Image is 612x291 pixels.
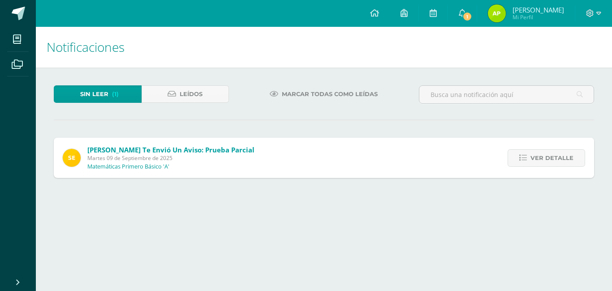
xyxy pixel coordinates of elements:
span: (1) [112,86,119,102]
a: Sin leer(1) [54,85,142,103]
input: Busca una notificación aquí [419,86,594,103]
span: Mi Perfil [513,13,564,21]
a: Marcar todas como leídas [259,85,389,103]
span: Leídos [180,86,203,102]
img: 8c24789ac69e995d34b3b5f151a02f68.png [488,4,506,22]
span: 1 [462,12,472,21]
span: Ver detalle [530,150,573,166]
a: Leídos [142,85,229,103]
p: Matemáticas Primero Básico 'A' [87,163,169,170]
span: Marcar todas como leídas [282,86,378,102]
span: Martes 09 de Septiembre de 2025 [87,154,254,162]
span: [PERSON_NAME] te envió un aviso: Prueba Parcial [87,145,254,154]
span: Sin leer [80,86,108,102]
span: [PERSON_NAME] [513,5,564,14]
span: Notificaciones [47,38,125,55]
img: 03c2987289e60ca238394da5f82a525a.png [63,149,81,167]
